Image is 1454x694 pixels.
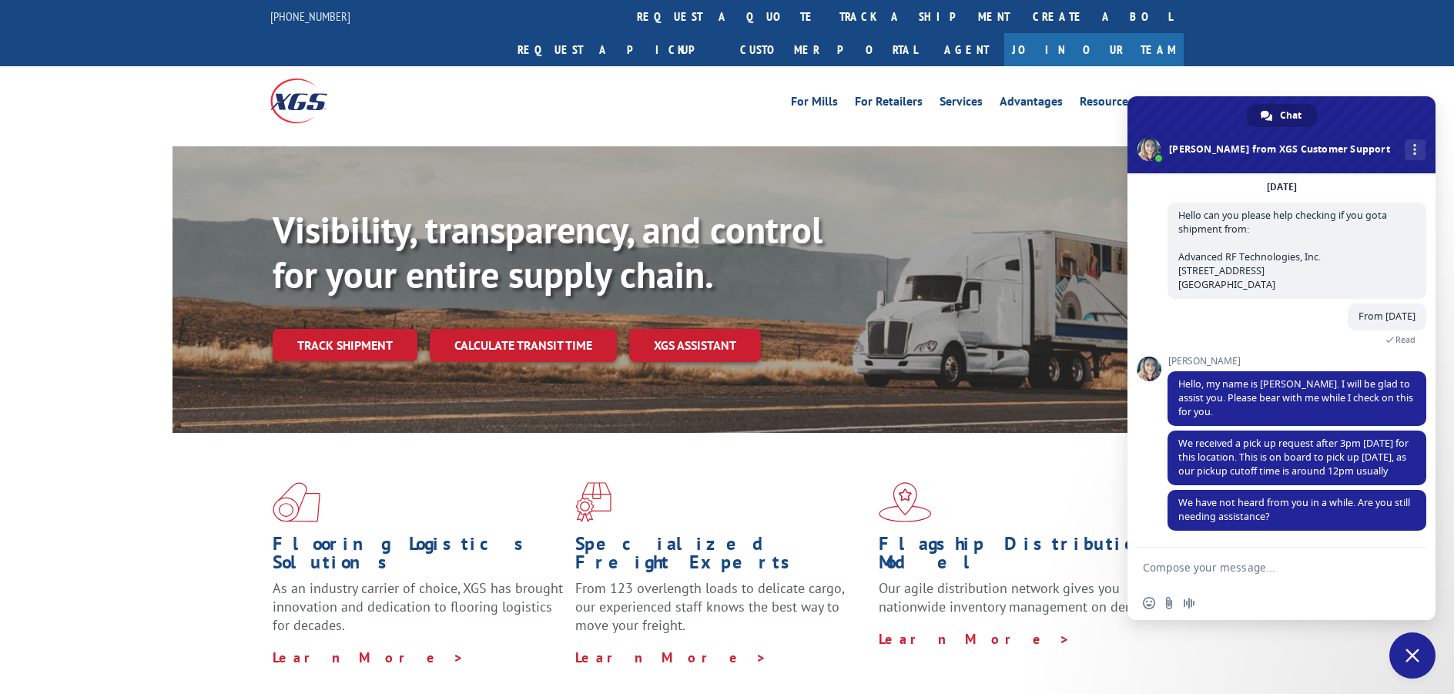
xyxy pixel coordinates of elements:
span: Hello, my name is [PERSON_NAME]. I will be glad to assist you. Please bear with me while I check ... [1178,377,1413,418]
p: From 123 overlength loads to delicate cargo, our experienced staff knows the best way to move you... [575,579,866,648]
a: Track shipment [273,329,417,361]
a: Advantages [1000,96,1063,112]
a: XGS ASSISTANT [629,329,761,362]
span: Hello can you please help checking if you gota shipment from: Advanced RF Technologies, Inc. [STR... [1178,209,1387,291]
span: We have not heard from you in a while. Are you still needing assistance? [1178,496,1410,523]
a: For Mills [791,96,838,112]
span: As an industry carrier of choice, XGS has brought innovation and dedication to flooring logistics... [273,579,563,634]
span: [PERSON_NAME] [1168,356,1426,367]
img: xgs-icon-focused-on-flooring-red [575,482,611,522]
a: Learn More > [879,630,1070,648]
span: Audio message [1183,597,1195,609]
span: We received a pick up request after 3pm [DATE] for this location. This is on board to pick up [DA... [1178,437,1409,478]
a: Chat [1247,104,1317,127]
a: Resources [1080,96,1134,112]
a: Close chat [1389,632,1436,679]
a: Learn More > [273,649,464,666]
img: xgs-icon-flagship-distribution-model-red [879,482,932,522]
h1: Flooring Logistics Solutions [273,535,564,579]
a: Customer Portal [729,33,929,66]
span: Insert an emoji [1143,597,1155,609]
a: Calculate transit time [430,329,617,362]
a: [PHONE_NUMBER] [270,8,350,24]
span: Read [1395,334,1415,345]
a: Request a pickup [506,33,729,66]
a: About [1151,96,1184,112]
div: [DATE] [1267,183,1297,192]
span: Send a file [1163,597,1175,609]
a: For Retailers [855,96,923,112]
a: Agent [929,33,1004,66]
a: Join Our Team [1004,33,1184,66]
textarea: Compose your message... [1143,548,1389,586]
h1: Flagship Distribution Model [879,535,1170,579]
h1: Specialized Freight Experts [575,535,866,579]
span: From [DATE] [1359,310,1415,323]
span: Our agile distribution network gives you nationwide inventory management on demand. [879,579,1162,615]
img: xgs-icon-total-supply-chain-intelligence-red [273,482,320,522]
span: Chat [1280,104,1302,127]
b: Visibility, transparency, and control for your entire supply chain. [273,206,822,298]
a: Learn More > [575,649,767,666]
a: Services [940,96,983,112]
